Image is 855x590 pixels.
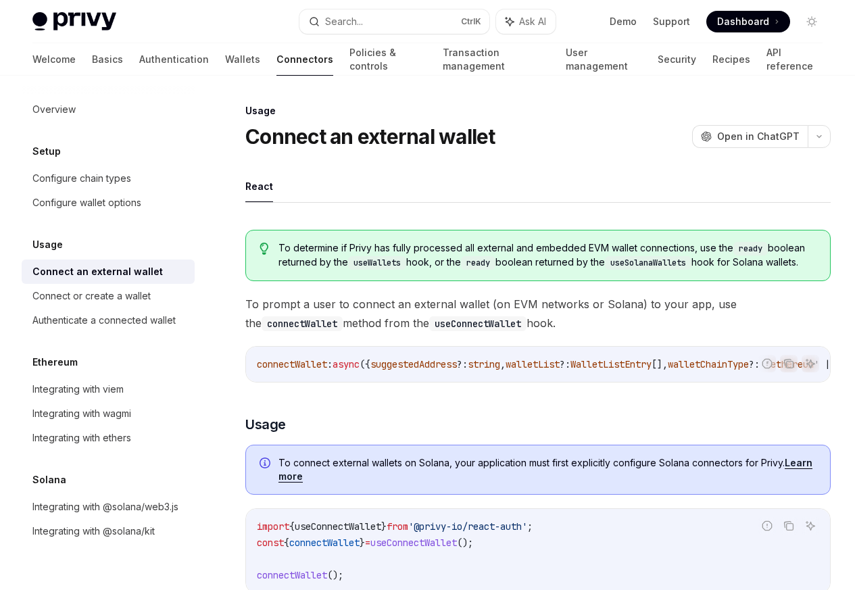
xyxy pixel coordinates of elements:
a: Overview [22,97,195,122]
span: (); [327,569,343,581]
span: walletChainType [668,358,749,370]
a: Security [658,43,696,76]
a: Wallets [225,43,260,76]
span: } [360,537,365,549]
span: import [257,520,289,533]
span: walletList [506,358,560,370]
span: To connect external wallets on Solana, your application must first explicitly configure Solana co... [278,456,816,483]
img: light logo [32,12,116,31]
span: { [289,520,295,533]
a: Integrating with viem [22,377,195,401]
span: useConnectWallet [295,520,381,533]
span: To determine if Privy has fully processed all external and embedded EVM wallet connections, use t... [278,241,816,270]
button: Ask AI [802,517,819,535]
code: useWallets [348,256,406,270]
a: Integrating with ethers [22,426,195,450]
span: WalletListEntry [570,358,652,370]
button: Ask AI [496,9,556,34]
button: Copy the contents from the code block [780,517,798,535]
a: Demo [610,15,637,28]
code: ready [461,256,495,270]
span: ?: [560,358,570,370]
span: ' | ' [814,358,841,370]
span: { [284,537,289,549]
a: Authenticate a connected wallet [22,308,195,333]
span: Open in ChatGPT [717,130,800,143]
button: Report incorrect code [758,517,776,535]
div: Integrating with @solana/kit [32,523,155,539]
code: useConnectWallet [429,316,527,331]
button: Search...CtrlK [299,9,489,34]
div: Configure wallet options [32,195,141,211]
a: Policies & controls [349,43,426,76]
div: Authenticate a connected wallet [32,312,176,328]
span: ?: [457,358,468,370]
a: Dashboard [706,11,790,32]
code: ready [733,242,768,255]
span: '@privy-io/react-auth' [408,520,527,533]
h5: Usage [32,237,63,253]
div: Connect or create a wallet [32,288,151,304]
div: Connect an external wallet [32,264,163,280]
span: ({ [360,358,370,370]
div: Search... [325,14,363,30]
span: async [333,358,360,370]
svg: Info [260,458,273,471]
div: Integrating with ethers [32,430,131,446]
h1: Connect an external wallet [245,124,495,149]
span: : [327,358,333,370]
button: Report incorrect code [758,355,776,372]
button: Copy the contents from the code block [780,355,798,372]
a: Transaction management [443,43,549,76]
span: } [381,520,387,533]
h5: Setup [32,143,61,159]
span: (); [457,537,473,549]
div: Overview [32,101,76,118]
span: suggestedAddress [370,358,457,370]
div: Integrating with @solana/web3.js [32,499,178,515]
span: ?: ' [749,358,771,370]
a: Integrating with wagmi [22,401,195,426]
span: from [387,520,408,533]
span: To prompt a user to connect an external wallet (on EVM networks or Solana) to your app, use the m... [245,295,831,333]
button: React [245,170,273,202]
span: Dashboard [717,15,769,28]
span: Ask AI [519,15,546,28]
span: connectWallet [289,537,360,549]
a: Configure wallet options [22,191,195,215]
div: Configure chain types [32,170,131,187]
a: Integrating with @solana/kit [22,519,195,543]
h5: Ethereum [32,354,78,370]
span: string [468,358,500,370]
span: connectWallet [257,358,327,370]
span: Ctrl K [461,16,481,27]
a: Authentication [139,43,209,76]
a: Connect an external wallet [22,260,195,284]
span: Usage [245,415,286,434]
div: Integrating with viem [32,381,124,397]
a: Recipes [712,43,750,76]
a: Welcome [32,43,76,76]
a: Configure chain types [22,166,195,191]
button: Toggle dark mode [801,11,823,32]
h5: Solana [32,472,66,488]
a: Basics [92,43,123,76]
a: User management [566,43,641,76]
span: useConnectWallet [370,537,457,549]
span: const [257,537,284,549]
a: Connect or create a wallet [22,284,195,308]
div: Usage [245,104,831,118]
a: Integrating with @solana/web3.js [22,495,195,519]
a: API reference [766,43,823,76]
span: , [500,358,506,370]
code: useSolanaWallets [605,256,691,270]
button: Open in ChatGPT [692,125,808,148]
button: Ask AI [802,355,819,372]
code: connectWallet [262,316,343,331]
span: connectWallet [257,569,327,581]
svg: Tip [260,243,269,255]
a: Support [653,15,690,28]
span: [], [652,358,668,370]
a: Connectors [276,43,333,76]
span: = [365,537,370,549]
